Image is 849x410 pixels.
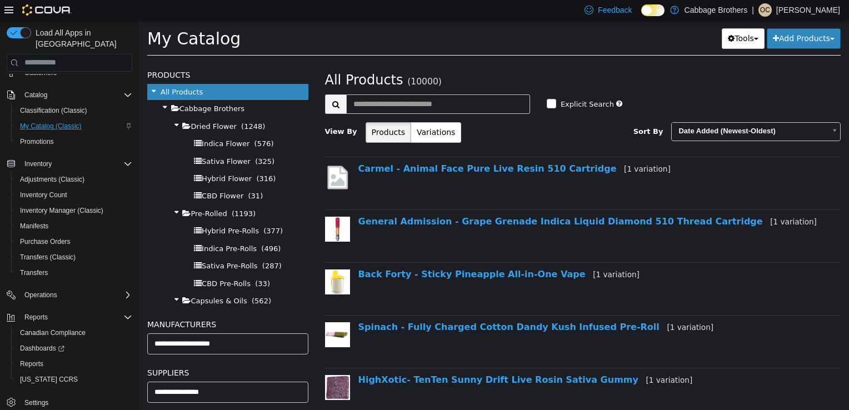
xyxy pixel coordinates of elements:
button: Transfers (Classic) [11,249,137,265]
span: Classification (Classic) [16,104,132,117]
small: [1 variation] [454,249,501,258]
small: [1 variation] [528,302,575,311]
small: [1 variation] [507,355,554,364]
small: (10000) [268,56,303,66]
span: Inventory Count [20,191,67,199]
span: Inventory Manager (Classic) [20,206,103,215]
span: View By [186,107,218,115]
a: My Catalog (Classic) [16,119,86,133]
span: Feedback [598,4,632,16]
span: CBD Flower [63,171,104,179]
button: Catalog [20,88,52,102]
img: 150 [186,302,211,327]
p: Cabbage Brothers [685,3,748,17]
span: Canadian Compliance [20,328,86,337]
a: Dashboards [16,342,69,355]
button: [US_STATE] CCRS [11,372,137,387]
h5: Products [8,48,169,61]
a: Purchase Orders [16,235,75,248]
button: Reports [11,356,137,372]
span: (1248) [102,102,126,110]
a: Back Forty - Sticky Pineapple All-in-One Vape[1 variation] [219,248,501,259]
button: Classification (Classic) [11,103,137,118]
span: Inventory Manager (Classic) [16,204,132,217]
a: Promotions [16,135,58,148]
a: Spinach - Fully Charged Cotton Dandy Kush Infused Pre-Roll[1 variation] [219,301,575,312]
button: Inventory Count [11,187,137,203]
span: My Catalog (Classic) [16,119,132,133]
span: Catalog [20,88,132,102]
span: Classification (Classic) [20,106,87,115]
span: Adjustments (Classic) [16,173,132,186]
span: (316) [117,154,137,162]
span: Sort By [495,107,525,115]
span: Hybrid Pre-Rolls [63,206,120,214]
span: Dashboards [20,344,64,353]
button: Adjustments (Classic) [11,172,137,187]
h5: Manufacturers [8,297,169,311]
span: All Products [22,67,64,76]
span: Transfers (Classic) [20,253,76,262]
span: Transfers (Classic) [16,251,132,264]
span: Pre-Rolled [52,189,88,197]
span: Manifests [16,219,132,233]
a: Transfers [16,266,52,279]
span: (33) [116,259,131,267]
span: (325) [116,137,136,145]
span: (287) [123,241,143,249]
img: 150 [186,249,211,274]
span: Catalog [24,91,47,99]
label: Explicit Search [419,78,475,89]
span: (377) [124,206,144,214]
h5: Suppliers [8,346,169,359]
span: Purchase Orders [16,235,132,248]
span: Indica Pre-Rolls [63,224,118,232]
span: Inventory [24,159,52,168]
span: Inventory Count [16,188,132,202]
a: Canadian Compliance [16,326,90,339]
button: Promotions [11,134,137,149]
a: Inventory Manager (Classic) [16,204,108,217]
button: Inventory [2,156,137,172]
span: Dashboards [16,342,132,355]
span: Capsules & Oils [52,276,108,284]
span: Transfers [16,266,132,279]
span: Reports [24,313,48,322]
div: Oliver Coppolino [758,3,772,17]
button: Reports [20,311,52,324]
a: Adjustments (Classic) [16,173,89,186]
span: Adjustments (Classic) [20,175,84,184]
small: [1 variation] [631,197,678,206]
a: Reports [16,357,48,371]
span: (562) [113,276,132,284]
button: Variations [272,102,322,122]
span: Promotions [20,137,54,146]
a: [US_STATE] CCRS [16,373,82,386]
span: [US_STATE] CCRS [20,375,78,384]
span: (31) [109,171,124,179]
p: | [752,3,754,17]
span: Dark Mode [641,16,642,17]
span: Settings [24,398,48,407]
img: missing-image.png [186,143,211,171]
span: Hybrid Flower [63,154,113,162]
a: HighXotic- TenTen Sunny Drift Live Rosin Sativa Gummy[1 variation] [219,354,554,364]
span: Cabbage Brothers [41,84,106,92]
a: Settings [20,396,53,409]
span: Settings [20,395,132,409]
span: Date Added (Newest-Oldest) [533,102,687,119]
a: Transfers (Classic) [16,251,80,264]
button: Operations [2,287,137,303]
span: Canadian Compliance [16,326,132,339]
span: OC [760,3,770,17]
span: All Products [186,52,264,67]
button: Inventory [20,157,56,171]
span: Sativa Pre-Rolls [63,241,118,249]
button: Settings [2,394,137,410]
button: Manifests [11,218,137,234]
span: (1193) [93,189,117,197]
a: General Admission - Grape Grenade Indica Liquid Diamond 510 Thread Cartridge[1 variation] [219,196,678,206]
button: Transfers [11,265,137,281]
img: 150 [186,196,211,221]
span: Promotions [16,135,132,148]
